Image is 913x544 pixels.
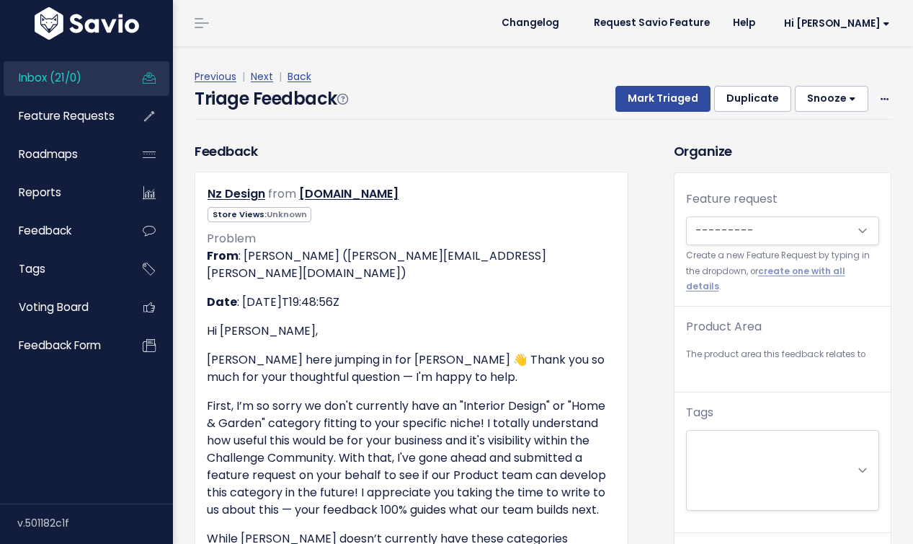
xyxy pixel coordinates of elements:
[19,223,71,238] span: Feedback
[31,7,143,40] img: logo-white.9d6f32f41409.svg
[19,70,81,85] span: Inbox (21/0)
[4,214,120,247] a: Feedback
[795,86,868,112] button: Snooze
[686,347,879,362] small: The product area this feedback relates to
[276,69,285,84] span: |
[784,18,890,29] span: Hi [PERSON_NAME]
[207,351,616,386] p: [PERSON_NAME] here jumping in for [PERSON_NAME] 👋 Thank you so much for your thoughtful question ...
[19,299,89,315] span: Voting Board
[714,86,791,112] button: Duplicate
[4,100,120,133] a: Feature Requests
[207,323,616,340] p: Hi [PERSON_NAME],
[4,61,120,95] a: Inbox (21/0)
[288,69,311,84] a: Back
[674,141,891,161] h3: Organize
[582,12,721,34] a: Request Savio Feature
[4,291,120,324] a: Voting Board
[19,261,45,276] span: Tags
[195,141,257,161] h3: Feedback
[19,185,61,200] span: Reports
[686,404,713,421] label: Tags
[299,185,398,202] a: [DOMAIN_NAME]
[207,294,237,310] strong: Date
[195,69,236,84] a: Previous
[207,247,616,282] p: : [PERSON_NAME] ([PERSON_NAME][EMAIL_ADDRESS][PERSON_NAME][DOMAIN_NAME])
[767,12,901,35] a: Hi [PERSON_NAME]
[721,12,767,34] a: Help
[268,185,296,202] span: from
[195,86,347,112] h4: Triage Feedback
[19,146,78,162] span: Roadmaps
[19,338,101,353] span: Feedback form
[4,176,120,209] a: Reports
[686,318,762,335] label: Product Area
[17,504,173,542] div: v.501182c1f
[502,18,559,28] span: Changelog
[615,86,711,112] button: Mark Triaged
[207,230,256,247] span: Problem
[686,248,879,294] small: Create a new Feature Request by typing in the dropdown, or .
[208,185,265,202] a: Nz Design
[251,69,273,84] a: Next
[239,69,248,84] span: |
[208,207,311,222] span: Store Views:
[267,209,307,220] span: Unknown
[4,329,120,362] a: Feedback form
[207,294,616,311] p: : [DATE]T19:48:56Z
[686,266,845,292] a: create one with all details
[4,138,120,171] a: Roadmaps
[4,253,120,286] a: Tags
[207,398,616,519] p: First, I’m so sorry we don't currently have an "Interior Design" or "Home & Garden" category fitt...
[207,247,239,264] strong: From
[686,190,778,208] label: Feature request
[19,108,115,123] span: Feature Requests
